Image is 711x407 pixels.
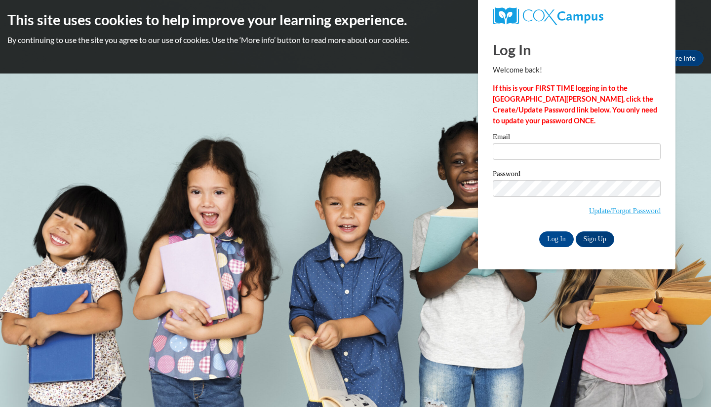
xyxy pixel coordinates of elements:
[493,39,661,60] h1: Log In
[493,133,661,143] label: Email
[493,84,657,125] strong: If this is your FIRST TIME logging in to the [GEOGRAPHIC_DATA][PERSON_NAME], click the Create/Upd...
[493,65,661,75] p: Welcome back!
[539,231,574,247] input: Log In
[576,231,614,247] a: Sign Up
[7,10,704,30] h2: This site uses cookies to help improve your learning experience.
[671,368,703,399] iframe: Button to launch messaging window
[493,7,661,25] a: COX Campus
[493,170,661,180] label: Password
[589,207,661,215] a: Update/Forgot Password
[657,50,704,66] a: More Info
[493,7,603,25] img: COX Campus
[7,35,704,45] p: By continuing to use the site you agree to our use of cookies. Use the ‘More info’ button to read...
